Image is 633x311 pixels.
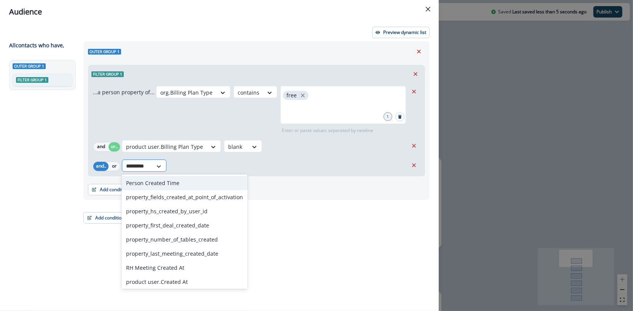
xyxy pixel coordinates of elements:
div: property_hs_created_by_user_id [121,204,248,218]
span: Outer group 1 [88,49,121,55]
button: and [93,142,109,151]
span: Filter group 1 [16,77,48,83]
button: Close [422,3,434,15]
span: Outer group 1 [13,63,46,69]
button: Add condition [83,212,128,224]
div: 1 [384,112,392,121]
p: ...a person property of... [93,88,155,96]
button: Remove [408,140,420,151]
div: property_fields_created_at_point_of_activation [121,190,248,204]
button: Remove [408,86,420,97]
button: close [299,92,307,99]
button: Search [395,112,404,121]
button: or [109,162,120,171]
button: Remove [413,46,425,57]
div: RH Meeting Created At [121,261,248,275]
button: Preview dynamic list [372,27,430,38]
button: Add condition [88,184,132,195]
button: Remove [409,68,422,80]
div: property_number_of_tables_created [121,232,248,247]
button: and.. [93,162,109,171]
div: property_last_meeting_created_date [121,247,248,261]
span: Filter group 1 [91,71,124,77]
button: or.. [109,142,120,151]
div: Person Created Time [121,176,248,190]
div: product user.Created At [121,275,248,289]
p: free [286,92,297,99]
p: Enter or paste values separated by newline [280,127,375,134]
div: property_first_deal_created_date [121,218,248,232]
button: Remove [408,160,420,171]
p: Preview dynamic list [383,30,426,35]
div: Audience [9,6,430,18]
p: All contact s who have, [9,41,64,49]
